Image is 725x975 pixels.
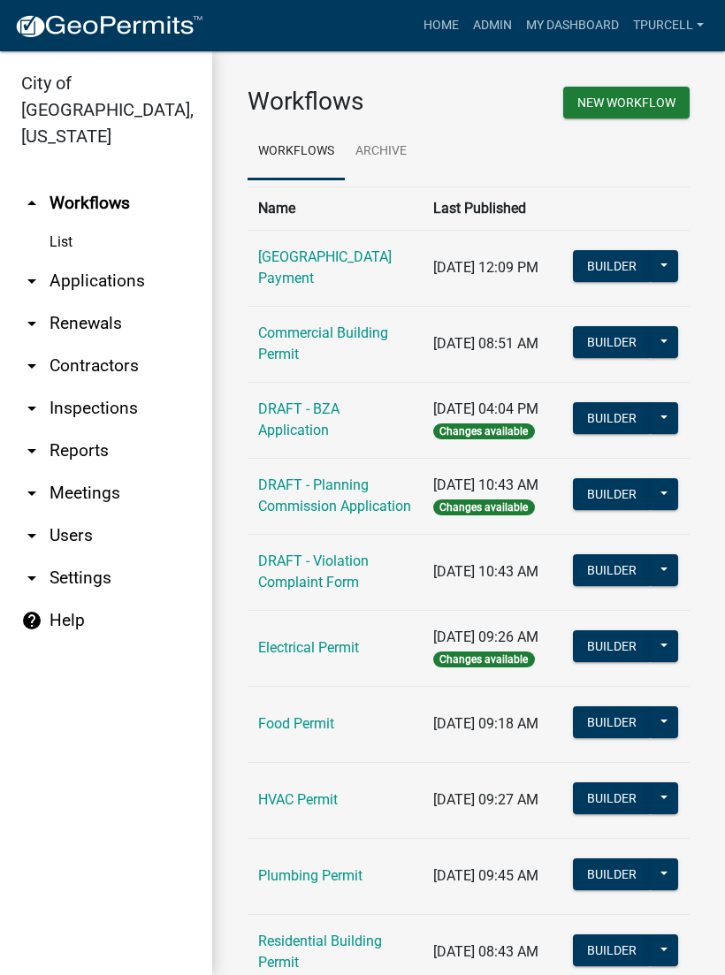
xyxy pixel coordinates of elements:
[258,248,392,286] a: [GEOGRAPHIC_DATA] Payment
[423,187,561,230] th: Last Published
[416,9,466,42] a: Home
[433,259,538,276] span: [DATE] 12:09 PM
[248,124,345,180] a: Workflows
[573,250,651,282] button: Builder
[21,440,42,461] i: arrow_drop_down
[258,867,362,884] a: Plumbing Permit
[248,87,455,117] h3: Workflows
[258,552,369,590] a: DRAFT - Violation Complaint Form
[433,400,538,417] span: [DATE] 04:04 PM
[626,9,711,42] a: Tpurcell
[433,651,534,667] span: Changes available
[466,9,519,42] a: Admin
[248,187,423,230] th: Name
[21,193,42,214] i: arrow_drop_up
[258,791,338,808] a: HVAC Permit
[258,476,411,514] a: DRAFT - Planning Commission Application
[21,567,42,589] i: arrow_drop_down
[433,791,538,808] span: [DATE] 09:27 AM
[573,782,651,814] button: Builder
[573,706,651,738] button: Builder
[345,124,417,180] a: Archive
[21,398,42,419] i: arrow_drop_down
[573,326,651,358] button: Builder
[21,270,42,292] i: arrow_drop_down
[563,87,690,118] button: New Workflow
[21,610,42,631] i: help
[433,943,538,960] span: [DATE] 08:43 AM
[573,858,651,890] button: Builder
[258,715,334,732] a: Food Permit
[573,554,651,586] button: Builder
[433,423,534,439] span: Changes available
[519,9,626,42] a: My Dashboard
[433,335,538,352] span: [DATE] 08:51 AM
[433,563,538,580] span: [DATE] 10:43 AM
[21,313,42,334] i: arrow_drop_down
[433,867,538,884] span: [DATE] 09:45 AM
[258,639,359,656] a: Electrical Permit
[258,933,382,971] a: Residential Building Permit
[573,402,651,434] button: Builder
[433,499,534,515] span: Changes available
[573,934,651,966] button: Builder
[433,476,538,493] span: [DATE] 10:43 AM
[21,525,42,546] i: arrow_drop_down
[21,483,42,504] i: arrow_drop_down
[21,355,42,377] i: arrow_drop_down
[258,400,340,438] a: DRAFT - BZA Application
[433,628,538,645] span: [DATE] 09:26 AM
[573,478,651,510] button: Builder
[258,324,388,362] a: Commercial Building Permit
[573,630,651,662] button: Builder
[433,715,538,732] span: [DATE] 09:18 AM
